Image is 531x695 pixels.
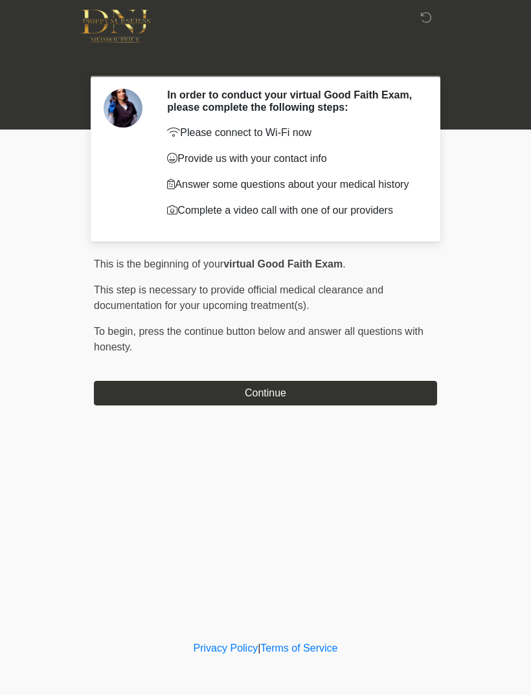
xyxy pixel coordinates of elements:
[167,151,418,166] p: Provide us with your contact info
[260,643,337,654] a: Terms of Service
[167,177,418,192] p: Answer some questions about your medical history
[167,89,418,113] h2: In order to conduct your virtual Good Faith Exam, please complete the following steps:
[84,47,447,71] h1: ‎ ‎
[104,89,142,128] img: Agent Avatar
[94,326,424,352] span: press the continue button below and answer all questions with honesty.
[94,381,437,405] button: Continue
[223,258,343,269] strong: virtual Good Faith Exam
[167,125,418,141] p: Please connect to Wi-Fi now
[258,643,260,654] a: |
[167,203,418,218] p: Complete a video call with one of our providers
[194,643,258,654] a: Privacy Policy
[94,326,139,337] span: To begin,
[94,258,223,269] span: This is the beginning of your
[343,258,345,269] span: .
[94,284,383,311] span: This step is necessary to provide official medical clearance and documentation for your upcoming ...
[81,10,150,43] img: DNJ Med Boutique Logo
